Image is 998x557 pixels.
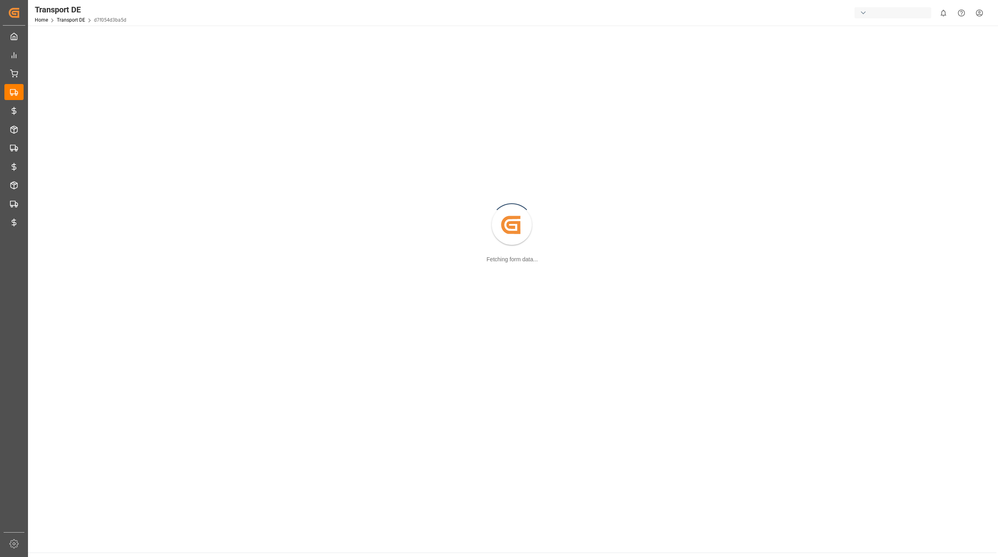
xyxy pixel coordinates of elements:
div: Fetching form data... [487,255,538,264]
div: Transport DE [35,4,126,16]
a: Home [35,17,48,23]
button: show 0 new notifications [934,4,952,22]
a: Transport DE [57,17,85,23]
button: Help Center [952,4,970,22]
